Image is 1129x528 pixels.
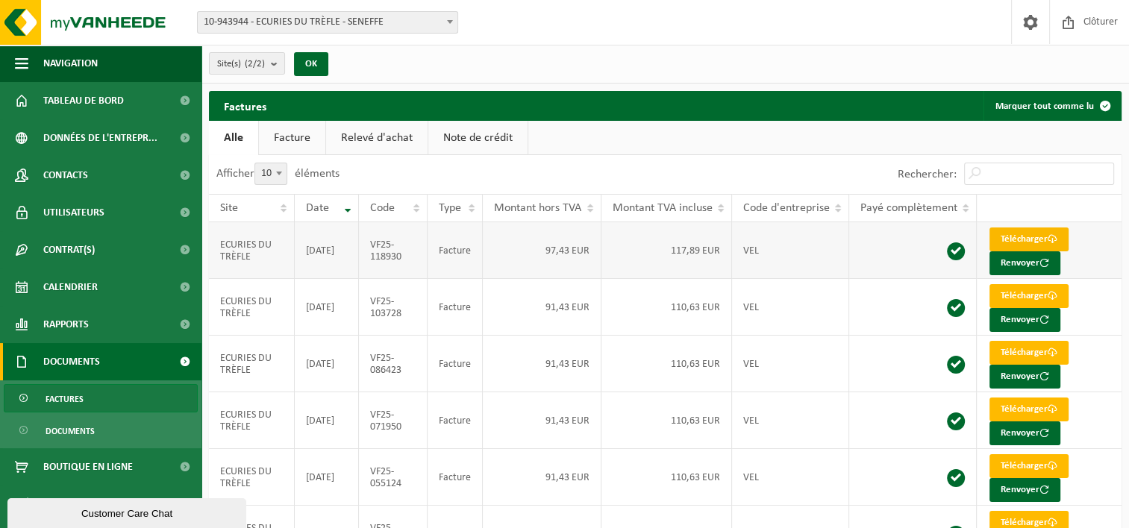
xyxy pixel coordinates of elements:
[732,279,849,336] td: VEL
[254,163,287,185] span: 10
[220,202,238,214] span: Site
[601,279,732,336] td: 110,63 EUR
[294,52,328,76] button: OK
[259,121,325,155] a: Facture
[732,222,849,279] td: VEL
[601,449,732,506] td: 110,63 EUR
[209,336,295,392] td: ECURIES DU TRÈFLE
[989,284,1069,308] a: Télécharger
[43,448,133,485] span: Boutique en ligne
[359,222,428,279] td: VF25-118930
[743,202,830,214] span: Code d'entreprise
[439,202,461,214] span: Type
[43,306,89,343] span: Rapports
[295,222,359,279] td: [DATE]
[613,202,713,214] span: Montant TVA incluse
[989,365,1060,389] button: Renvoyer
[46,417,95,445] span: Documents
[989,227,1069,251] a: Télécharger
[216,168,340,180] label: Afficher éléments
[43,485,156,523] span: Conditions d'accepta...
[483,222,601,279] td: 97,43 EUR
[43,45,98,82] span: Navigation
[989,341,1069,365] a: Télécharger
[43,343,100,380] span: Documents
[209,449,295,506] td: ECURIES DU TRÈFLE
[989,454,1069,478] a: Télécharger
[209,52,285,75] button: Site(s)(2/2)
[428,449,483,506] td: Facture
[359,336,428,392] td: VF25-086423
[4,416,198,444] a: Documents
[4,384,198,412] a: Factures
[197,11,458,34] span: 10-943944 - ECURIES DU TRÈFLE - SENEFFE
[43,119,157,157] span: Données de l'entrepr...
[601,336,732,392] td: 110,63 EUR
[428,121,528,155] a: Note de crédit
[989,251,1060,275] button: Renvoyer
[209,279,295,336] td: ECURIES DU TRÈFLE
[359,279,428,336] td: VF25-103728
[898,169,957,180] label: Rechercher:
[732,449,849,506] td: VEL
[295,336,359,392] td: [DATE]
[46,385,84,413] span: Factures
[601,392,732,449] td: 110,63 EUR
[494,202,581,214] span: Montant hors TVA
[428,222,483,279] td: Facture
[989,478,1060,502] button: Renvoyer
[732,392,849,449] td: VEL
[483,449,601,506] td: 91,43 EUR
[983,91,1120,121] button: Marquer tout comme lu
[483,279,601,336] td: 91,43 EUR
[209,121,258,155] a: Alle
[601,222,732,279] td: 117,89 EUR
[989,397,1069,421] a: Télécharger
[370,202,395,214] span: Code
[989,308,1060,332] button: Renvoyer
[326,121,428,155] a: Relevé d'achat
[7,495,249,528] iframe: chat widget
[198,12,457,33] span: 10-943944 - ECURIES DU TRÈFLE - SENEFFE
[483,392,601,449] td: 91,43 EUR
[483,336,601,392] td: 91,43 EUR
[245,59,265,69] count: (2/2)
[295,279,359,336] td: [DATE]
[306,202,329,214] span: Date
[428,279,483,336] td: Facture
[43,194,104,231] span: Utilisateurs
[428,336,483,392] td: Facture
[209,222,295,279] td: ECURIES DU TRÈFLE
[359,449,428,506] td: VF25-055124
[43,268,98,306] span: Calendrier
[860,202,957,214] span: Payé complètement
[989,421,1060,445] button: Renvoyer
[295,392,359,449] td: [DATE]
[43,82,124,119] span: Tableau de bord
[428,392,483,449] td: Facture
[43,231,95,268] span: Contrat(s)
[295,449,359,506] td: [DATE]
[359,392,428,449] td: VF25-071950
[255,163,287,184] span: 10
[43,157,88,194] span: Contacts
[732,336,849,392] td: VEL
[209,392,295,449] td: ECURIES DU TRÈFLE
[209,91,281,120] h2: Factures
[217,53,265,75] span: Site(s)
